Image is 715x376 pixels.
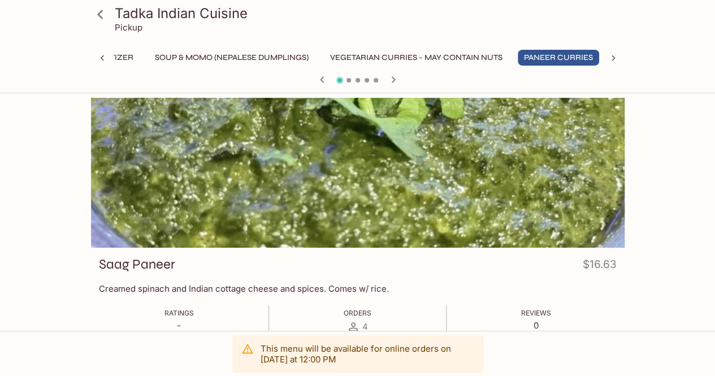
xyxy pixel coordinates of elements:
p: - [164,320,194,331]
p: 0 [521,320,551,331]
span: Reviews [521,309,551,317]
span: Orders [344,309,371,317]
h3: Saag Paneer [99,256,175,273]
button: Soup & Momo (Nepalese Dumplings) [149,50,315,66]
h4: $16.63 [583,256,617,278]
p: This menu will be available for online orders on [DATE] at 12:00 PM [261,343,474,365]
div: Saag Paneer [91,98,625,248]
p: Creamed spinach and Indian cottage cheese and spices. Comes w/ rice. [99,283,617,294]
h3: Tadka Indian Cuisine [115,5,620,22]
button: Paneer Curries [518,50,599,66]
span: Ratings [164,309,194,317]
span: 4 [362,321,368,332]
p: Pickup [115,22,142,33]
button: Vegetarian Curries - may contain nuts [324,50,509,66]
